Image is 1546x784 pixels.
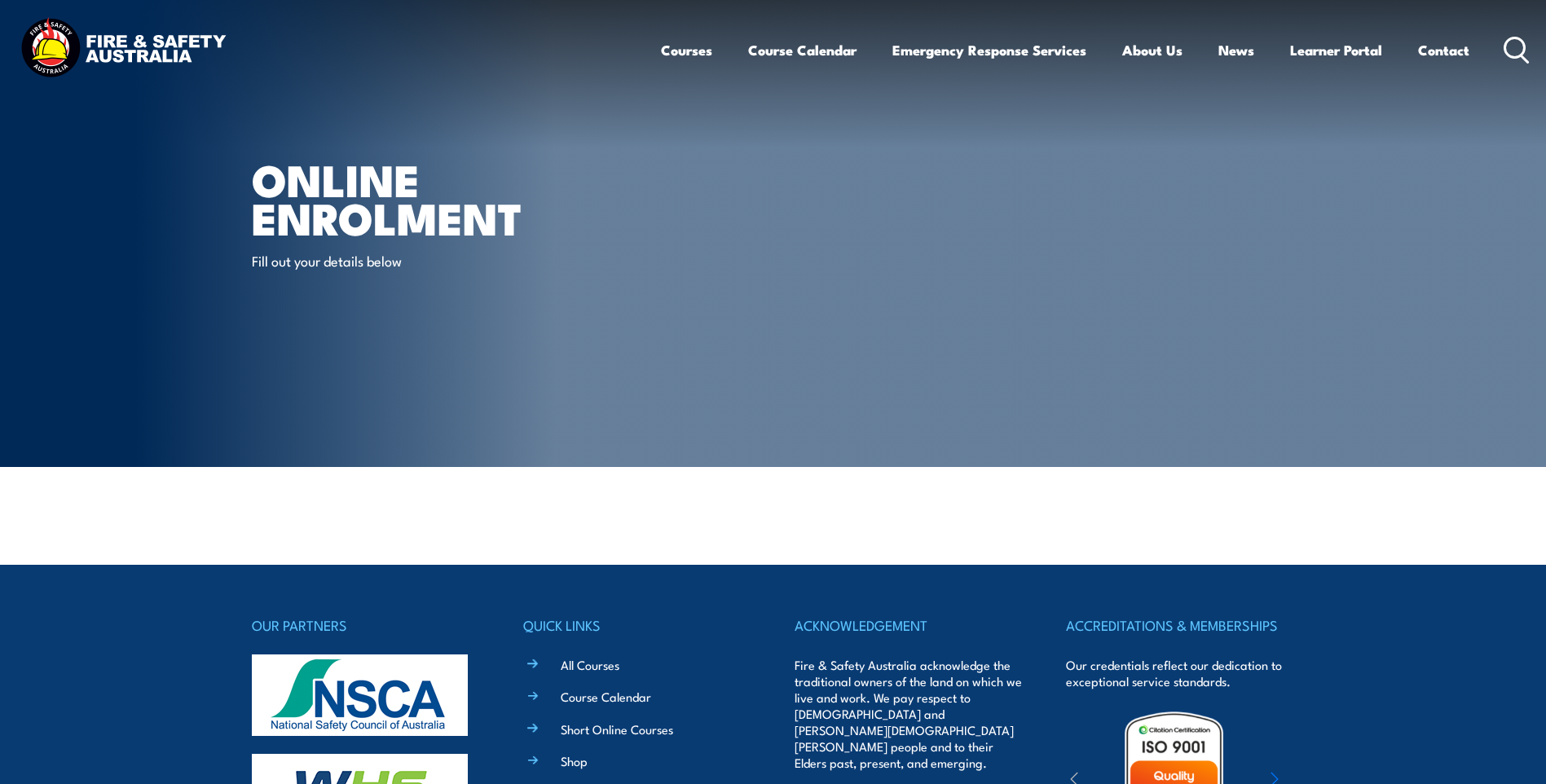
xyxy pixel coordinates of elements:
[795,657,1023,771] p: Fire & Safety Australia acknowledge the traditional owners of the land on which we live and work....
[561,752,588,769] a: Shop
[523,614,751,636] h4: QUICK LINKS
[1218,29,1254,72] a: News
[748,29,857,72] a: Course Calendar
[795,614,1023,636] h4: ACKNOWLEDGEMENT
[1066,657,1294,689] p: Our credentials reflect our dedication to exceptional service standards.
[892,29,1086,72] a: Emergency Response Services
[1122,29,1183,72] a: About Us
[252,654,468,736] img: nsca-logo-footer
[1290,29,1382,72] a: Learner Portal
[252,614,480,636] h4: OUR PARTNERS
[252,251,549,270] p: Fill out your details below
[1066,614,1294,636] h4: ACCREDITATIONS & MEMBERSHIPS
[661,29,712,72] a: Courses
[561,688,651,705] a: Course Calendar
[561,656,619,673] a: All Courses
[252,160,654,236] h1: Online Enrolment
[1418,29,1469,72] a: Contact
[561,720,673,738] a: Short Online Courses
